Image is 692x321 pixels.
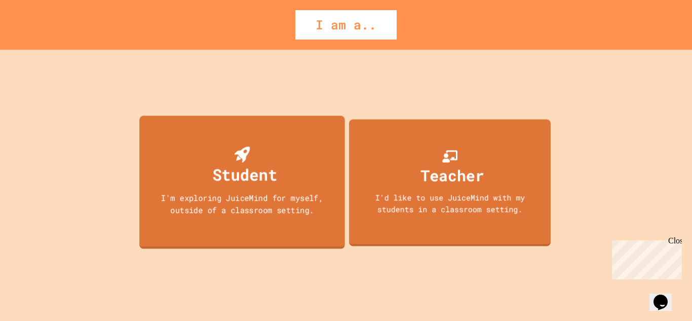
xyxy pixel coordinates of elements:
[212,162,277,186] div: Student
[4,4,70,64] div: Chat with us now!Close
[649,280,682,311] iframe: chat widget
[608,236,682,279] iframe: chat widget
[420,164,484,187] div: Teacher
[359,192,541,215] div: I'd like to use JuiceMind with my students in a classroom setting.
[295,10,397,40] div: I am a..
[149,192,334,216] div: I'm exploring JuiceMind for myself, outside of a classroom setting.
